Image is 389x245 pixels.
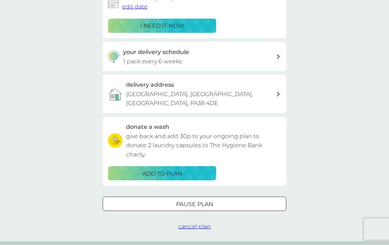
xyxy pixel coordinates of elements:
button: i need it now [108,19,216,33]
h3: donate a wash [126,122,169,132]
p: ADD TO PLAN [142,169,182,178]
p: [GEOGRAPHIC_DATA], [GEOGRAPHIC_DATA], [GEOGRAPHIC_DATA], PA38 4DE [126,90,276,108]
h3: delivery address [126,80,174,90]
button: cancel plan [178,222,211,231]
p: give back and add 30p to your ongoing plan to donate 2 laundry capsules to The Hygiene Bank charity. [126,132,281,159]
button: Pause plan [103,197,286,211]
button: edit date [122,2,148,12]
a: delivery address[GEOGRAPHIC_DATA], [GEOGRAPHIC_DATA], [GEOGRAPHIC_DATA], PA38 4DE [103,75,286,113]
p: Pause plan [176,200,213,209]
p: 1 pack every 6 weeks [123,57,182,66]
button: ADD TO PLAN [108,166,216,181]
span: cancel plan [178,223,211,230]
p: i need it now [140,21,184,31]
button: your delivery schedule1 pack every 6 weeks [103,42,286,71]
span: edit date [122,3,148,10]
h3: your delivery schedule [123,47,189,57]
